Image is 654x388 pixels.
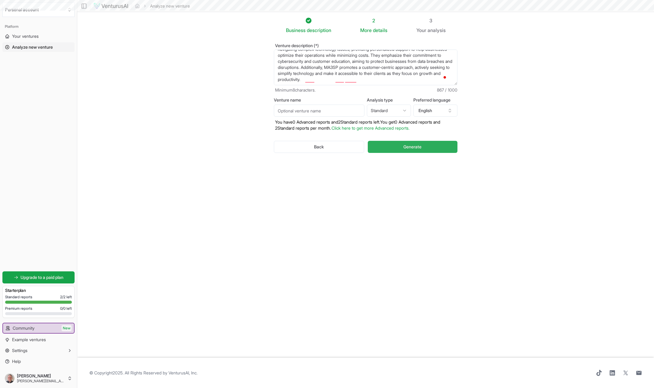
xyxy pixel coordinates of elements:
[13,325,34,331] span: Community
[12,358,21,364] span: Help
[5,295,32,299] span: Standard reports
[2,31,75,41] a: Your ventures
[168,370,197,375] a: VenturusAI, Inc
[413,98,457,102] label: Preferred language
[2,371,75,386] button: [PERSON_NAME][PERSON_NAME][EMAIL_ADDRESS][DOMAIN_NAME]
[5,373,14,383] img: ALV-UjUIQRAIk1hCXM7_xFKdZkgzMpTofzycp6gP9qwkcvmNZuHVeqq2SIxAM57IXBf1JrcY0jv3CDxxMymx-Ew74-2n23VLr...
[5,287,72,293] h3: Starter plan
[416,27,426,34] span: Your
[274,98,364,102] label: Venture name
[413,105,457,117] button: English
[368,141,457,153] button: Generate
[428,27,446,33] span: analysis
[17,379,65,383] span: [PERSON_NAME][EMAIL_ADDRESS][DOMAIN_NAME]
[60,306,72,311] span: 0 / 0 left
[437,87,457,93] span: 867 / 1000
[274,141,364,153] button: Back
[21,274,63,280] span: Upgrade to a paid plan
[2,22,75,31] div: Platform
[275,87,316,93] span: Minimum 8 characters.
[12,44,53,50] span: Analyze new venture
[5,306,32,311] span: Premium reports
[2,42,75,52] a: Analyze new venture
[360,17,387,24] div: 2
[2,335,75,344] a: Example ventures
[332,125,409,131] a: Click here to get more Advanced reports.
[17,373,65,379] span: [PERSON_NAME]
[367,98,411,102] label: Analysis type
[274,50,457,85] textarea: To enrich screen reader interactions, please activate Accessibility in Grammarly extension settings
[62,325,72,331] span: New
[274,105,364,117] input: Optional venture name
[60,295,72,299] span: 2 / 2 left
[274,119,457,131] p: You have 0 Advanced reports and 2 Standard reports left. Y ou get 0 Advanced reports and 2 Standa...
[373,27,387,33] span: details
[274,44,457,48] label: Venture description (*)
[286,27,306,34] span: Business
[89,370,197,376] span: © Copyright 2025 . All Rights Reserved by .
[12,337,46,343] span: Example ventures
[403,144,422,150] span: Generate
[2,271,75,283] a: Upgrade to a paid plan
[360,27,372,34] span: More
[3,323,74,333] a: CommunityNew
[416,17,446,24] div: 3
[307,27,331,33] span: description
[12,348,27,354] span: Settings
[12,33,39,39] span: Your ventures
[2,357,75,366] a: Help
[2,346,75,355] button: Settings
